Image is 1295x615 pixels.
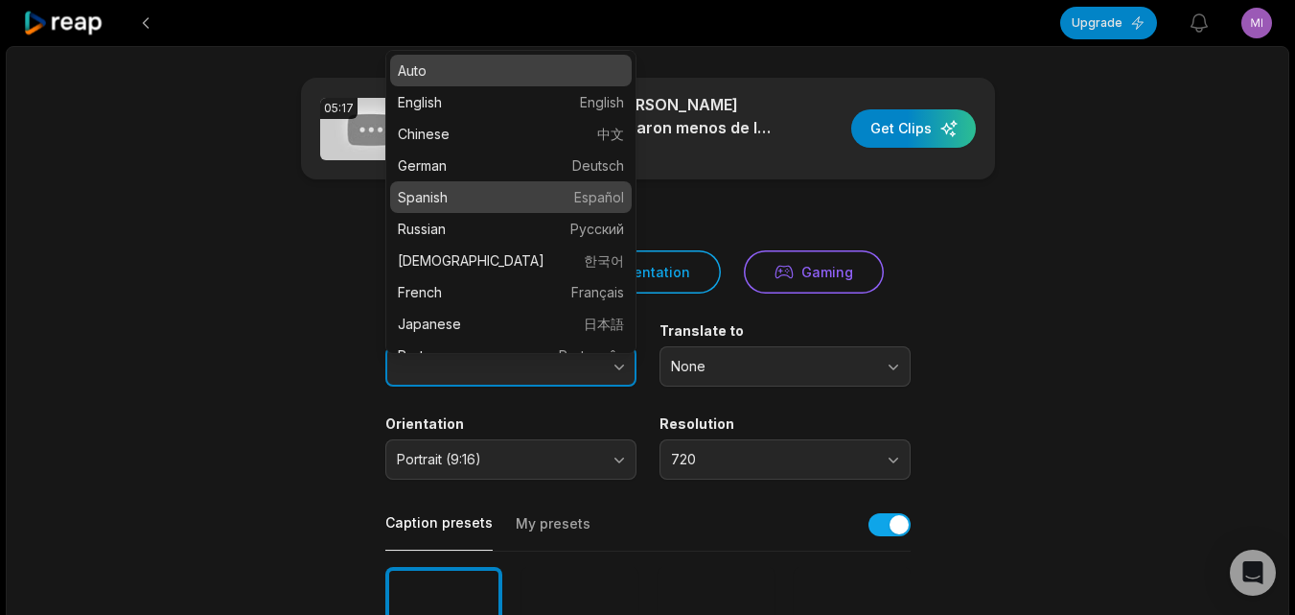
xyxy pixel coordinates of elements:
[1060,7,1157,39] button: Upgrade
[398,282,624,302] p: French
[398,155,624,176] p: German
[744,250,884,294] button: Gaming
[559,345,624,366] span: Português
[385,415,636,433] label: Orientation
[671,451,872,468] span: 720
[398,314,624,334] p: Japanese
[659,439,911,480] button: 720
[398,92,624,112] p: English
[851,109,976,148] button: Get Clips
[659,346,911,387] button: None
[385,439,636,480] button: Portrait (9:16)
[659,415,911,433] label: Resolution
[572,155,624,176] span: Deutsch
[580,92,624,112] span: English
[398,250,624,271] p: [DEMOGRAPHIC_DATA]
[385,513,493,551] button: Caption presets
[1230,550,1276,596] div: Open Intercom Messenger
[584,314,624,334] span: 日本語
[571,282,624,302] span: Français
[398,60,624,81] p: Auto
[398,124,624,144] p: Chinese
[398,345,624,366] p: Portuguese
[320,98,358,119] div: 05:17
[385,218,911,235] div: Select Video Genre
[516,514,590,551] button: My presets
[398,219,624,239] p: Russian
[397,451,598,468] span: Portrait (9:16)
[398,187,624,207] p: Spanish
[597,124,624,144] span: 中文
[574,187,624,207] span: Español
[584,250,624,271] span: 한국어
[659,322,911,340] label: Translate to
[570,219,624,239] span: Русский
[671,358,872,375] span: None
